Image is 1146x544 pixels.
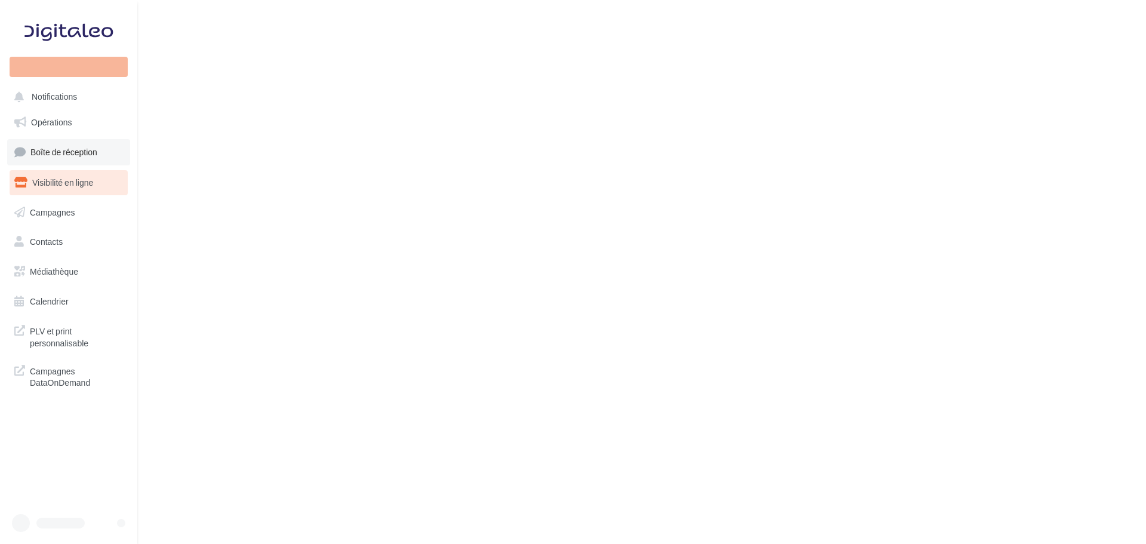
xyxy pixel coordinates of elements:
a: Campagnes [7,200,130,225]
span: Campagnes [30,207,75,217]
a: PLV et print personnalisable [7,318,130,354]
span: Boîte de réception [30,147,97,157]
a: Médiathèque [7,259,130,284]
div: Nouvelle campagne [10,57,128,77]
span: Médiathèque [30,266,78,276]
span: Opérations [31,117,72,127]
a: Visibilité en ligne [7,170,130,195]
a: Campagnes DataOnDemand [7,358,130,394]
span: Notifications [32,92,77,102]
a: Boîte de réception [7,139,130,165]
a: Calendrier [7,289,130,314]
span: PLV et print personnalisable [30,323,123,349]
a: Contacts [7,229,130,254]
span: Contacts [30,236,63,247]
span: Campagnes DataOnDemand [30,363,123,389]
span: Visibilité en ligne [32,177,93,188]
span: Calendrier [30,296,69,306]
a: Opérations [7,110,130,135]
